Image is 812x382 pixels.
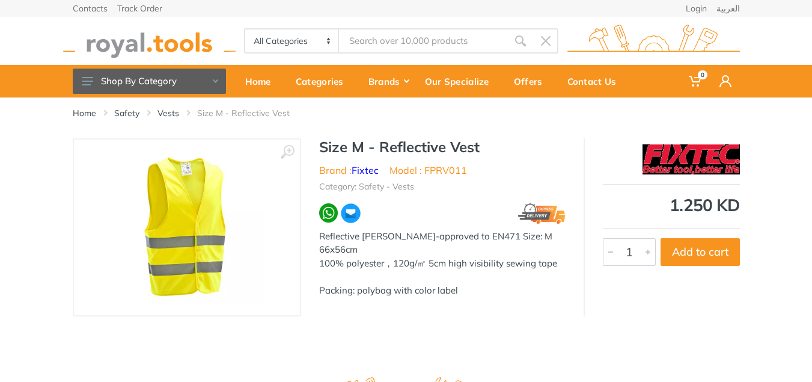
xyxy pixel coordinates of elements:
a: Fixtec [352,164,379,176]
div: Categories [287,69,360,94]
a: Offers [505,65,559,97]
img: royal.tools Logo [63,25,236,58]
select: Category [245,29,340,52]
img: Royal Tools - Size M - Reflective Vest [111,152,263,303]
img: royal.tools Logo [567,25,740,58]
a: Home [237,65,287,97]
button: Add to cart [661,238,740,266]
div: Reflective [PERSON_NAME]-approved to EN471 Size: M 66x56cm [319,230,566,257]
div: Home [237,69,287,94]
a: Contact Us [559,65,633,97]
img: express.png [518,203,565,224]
div: Packing: polybag with color label [319,284,566,298]
div: 100% polyester，120g/㎡ 5cm high visibility sewing tape [319,257,566,284]
button: Shop By Category [73,69,226,94]
a: Our Specialize [417,65,505,97]
a: Categories [287,65,360,97]
div: Offers [505,69,559,94]
nav: breadcrumb [73,107,740,119]
a: Track Order [117,4,162,13]
a: Login [686,4,707,13]
div: Brands [360,69,417,94]
img: ma.webp [340,203,361,224]
a: 0 [680,65,711,97]
img: wa.webp [319,203,338,223]
li: Model : FPRV011 [389,163,467,177]
a: Safety [114,107,139,119]
div: Contact Us [559,69,633,94]
a: Vests [157,107,179,119]
li: Category: Safety - Vests [319,180,414,193]
a: العربية [716,4,740,13]
li: Brand : [319,163,379,177]
input: Site search [339,28,507,54]
div: Our Specialize [417,69,505,94]
span: 0 [698,70,707,79]
div: 1.250 KD [603,197,740,214]
li: Size M - Reflective Vest [197,107,308,119]
img: Fixtec [643,144,739,174]
a: Home [73,107,96,119]
h1: Size M - Reflective Vest [319,138,566,156]
a: Contacts [73,4,108,13]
